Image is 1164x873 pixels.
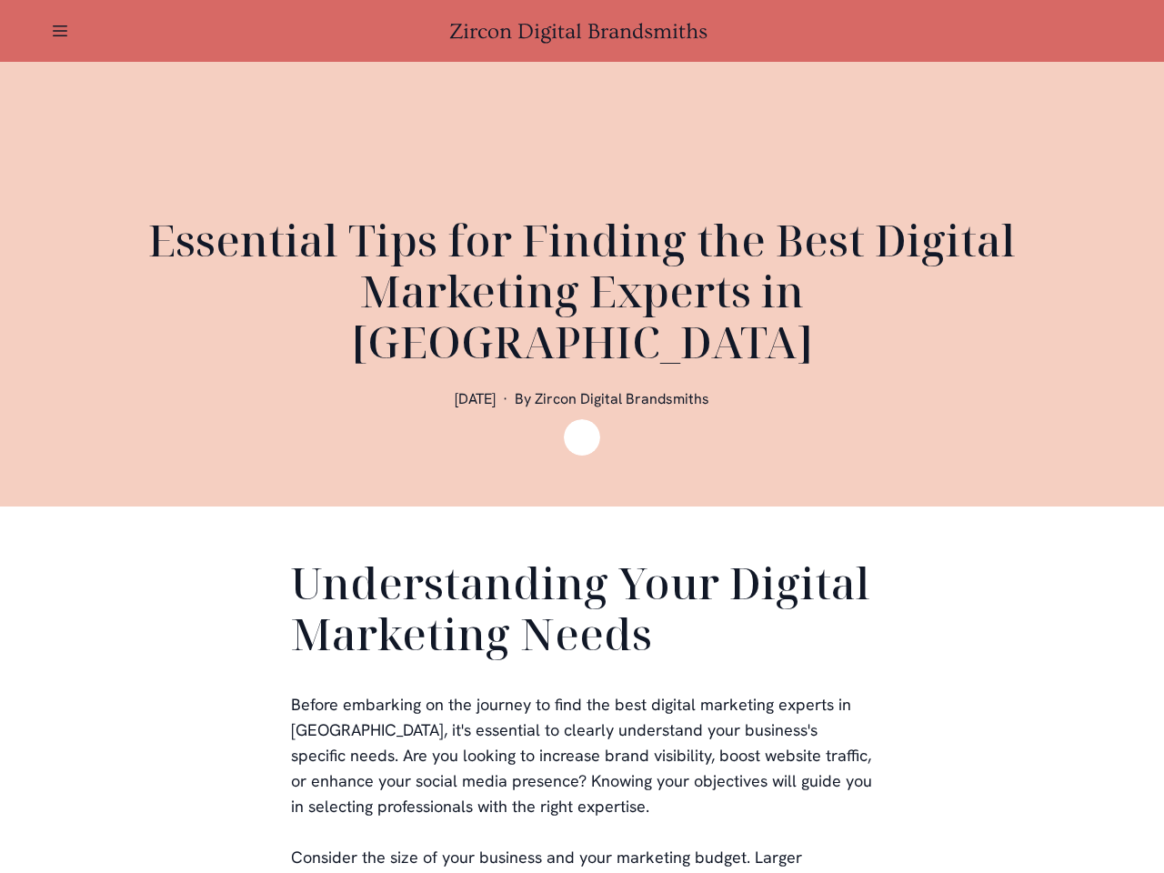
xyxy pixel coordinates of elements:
h1: Essential Tips for Finding the Best Digital Marketing Experts in [GEOGRAPHIC_DATA] [145,215,1018,367]
span: By Zircon Digital Brandsmiths [515,389,709,408]
img: Zircon Digital Brandsmiths [564,419,600,456]
span: · [503,389,507,408]
p: Before embarking on the journey to find the best digital marketing experts in [GEOGRAPHIC_DATA], ... [291,692,873,819]
a: Zircon Digital Brandsmiths [449,19,715,44]
span: [DATE] [455,389,496,408]
h2: Understanding Your Digital Marketing Needs [291,557,873,667]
